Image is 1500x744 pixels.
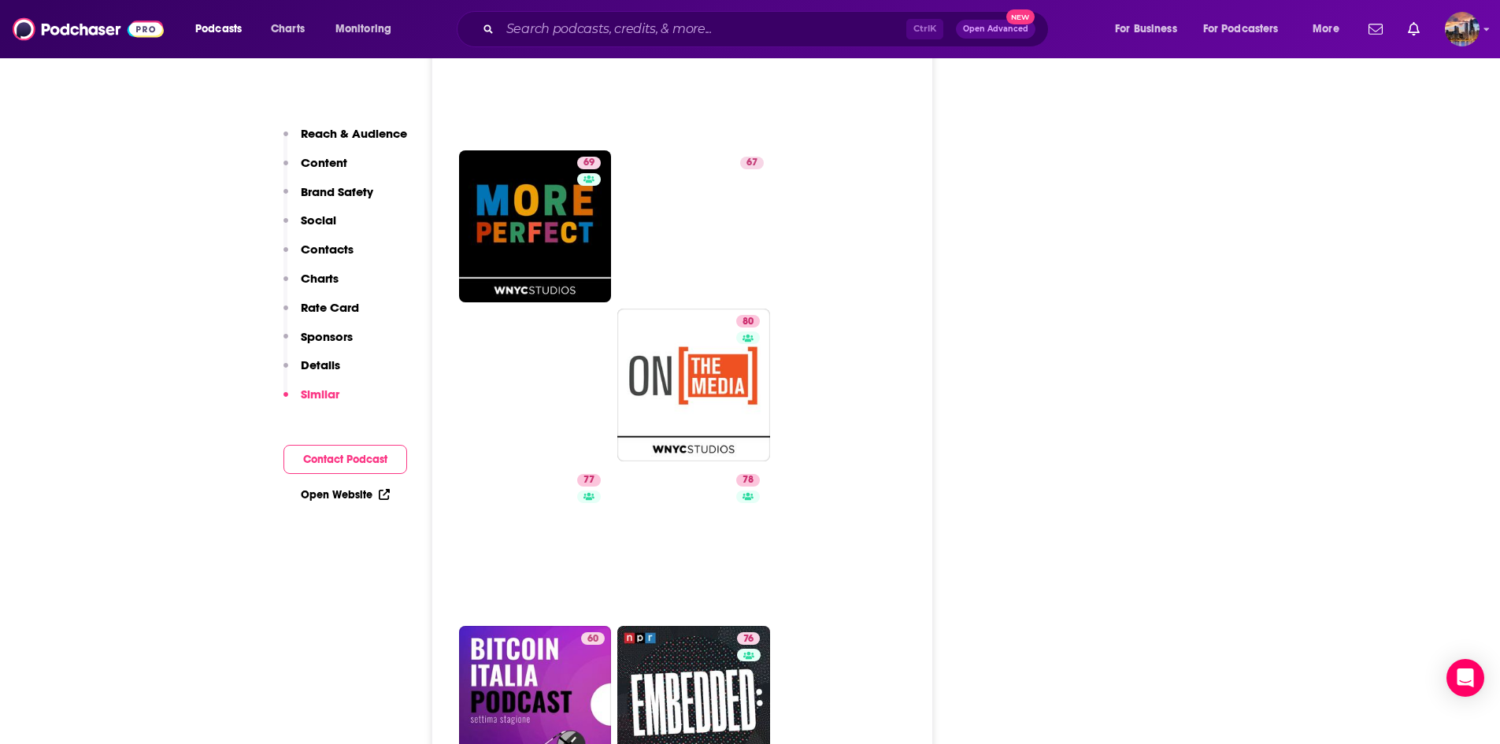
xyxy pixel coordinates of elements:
[1445,12,1480,46] span: Logged in as carlystonehouse
[583,472,594,488] span: 77
[459,150,612,303] a: 69
[1445,12,1480,46] img: User Profile
[195,18,242,40] span: Podcasts
[743,472,754,488] span: 78
[617,309,770,461] a: 80
[301,242,354,257] p: Contacts
[1203,18,1279,40] span: For Podcasters
[301,184,373,199] p: Brand Safety
[740,157,764,169] a: 67
[283,184,373,213] button: Brand Safety
[301,387,339,402] p: Similar
[184,17,262,42] button: open menu
[324,17,412,42] button: open menu
[301,488,390,502] a: Open Website
[1302,17,1359,42] button: open menu
[617,150,770,303] a: 67
[301,126,407,141] p: Reach & Audience
[906,19,943,39] span: Ctrl K
[577,474,601,487] a: 77
[301,213,336,228] p: Social
[736,315,760,328] a: 80
[1006,9,1035,24] span: New
[743,631,754,647] span: 76
[13,14,164,44] img: Podchaser - Follow, Share and Rate Podcasts
[1193,17,1302,42] button: open menu
[301,271,339,286] p: Charts
[472,11,1064,47] div: Search podcasts, credits, & more...
[743,314,754,330] span: 80
[283,357,340,387] button: Details
[577,157,601,169] a: 69
[301,357,340,372] p: Details
[736,474,760,487] a: 78
[1445,12,1480,46] button: Show profile menu
[581,632,605,645] a: 60
[956,20,1035,39] button: Open AdvancedNew
[587,631,598,647] span: 60
[500,17,906,42] input: Search podcasts, credits, & more...
[1104,17,1197,42] button: open menu
[283,271,339,300] button: Charts
[335,18,391,40] span: Monitoring
[283,126,407,155] button: Reach & Audience
[1446,659,1484,697] div: Open Intercom Messenger
[283,329,353,358] button: Sponsors
[963,25,1028,33] span: Open Advanced
[261,17,314,42] a: Charts
[301,300,359,315] p: Rate Card
[283,155,347,184] button: Content
[737,632,760,645] a: 76
[1313,18,1339,40] span: More
[1402,16,1426,43] a: Show notifications dropdown
[617,468,770,620] a: 78
[1115,18,1177,40] span: For Business
[283,242,354,271] button: Contacts
[283,213,336,242] button: Social
[459,468,612,620] a: 77
[301,329,353,344] p: Sponsors
[746,155,757,171] span: 67
[583,155,594,171] span: 69
[283,445,407,474] button: Contact Podcast
[301,155,347,170] p: Content
[283,387,339,416] button: Similar
[271,18,305,40] span: Charts
[1362,16,1389,43] a: Show notifications dropdown
[283,300,359,329] button: Rate Card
